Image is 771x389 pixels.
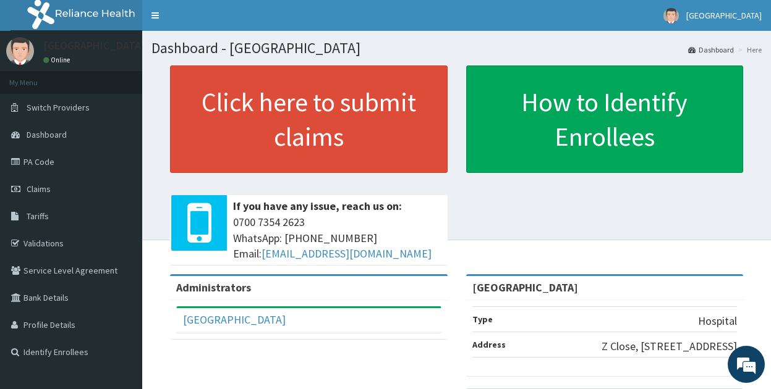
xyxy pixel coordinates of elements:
[472,314,493,325] b: Type
[27,129,67,140] span: Dashboard
[6,37,34,65] img: User Image
[698,313,737,329] p: Hospital
[183,312,286,327] a: [GEOGRAPHIC_DATA]
[686,10,762,21] span: [GEOGRAPHIC_DATA]
[43,40,145,51] p: [GEOGRAPHIC_DATA]
[203,6,232,36] div: Minimize live chat window
[23,62,50,93] img: d_794563401_company_1708531726252_794563401
[151,40,762,56] h1: Dashboard - [GEOGRAPHIC_DATA]
[233,199,402,213] b: If you have any issue, reach us on:
[262,246,432,261] a: [EMAIL_ADDRESS][DOMAIN_NAME]
[6,259,236,302] textarea: Type your message and hit 'Enter'
[72,116,171,241] span: We're online!
[472,280,578,295] strong: [GEOGRAPHIC_DATA]
[27,211,49,222] span: Tariffs
[602,338,737,354] p: Z Close, [STREET_ADDRESS]
[735,44,762,55] li: Here
[466,65,744,173] a: How to Identify Enrollees
[27,102,90,113] span: Switch Providers
[27,183,51,194] span: Claims
[663,8,679,23] img: User Image
[170,65,448,173] a: Click here to submit claims
[176,280,251,295] b: Administrators
[64,69,208,85] div: Chat with us now
[43,56,73,64] a: Online
[472,339,506,350] b: Address
[688,44,734,55] a: Dashboard
[233,214,441,262] span: 0700 7354 2623 WhatsApp: [PHONE_NUMBER] Email:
